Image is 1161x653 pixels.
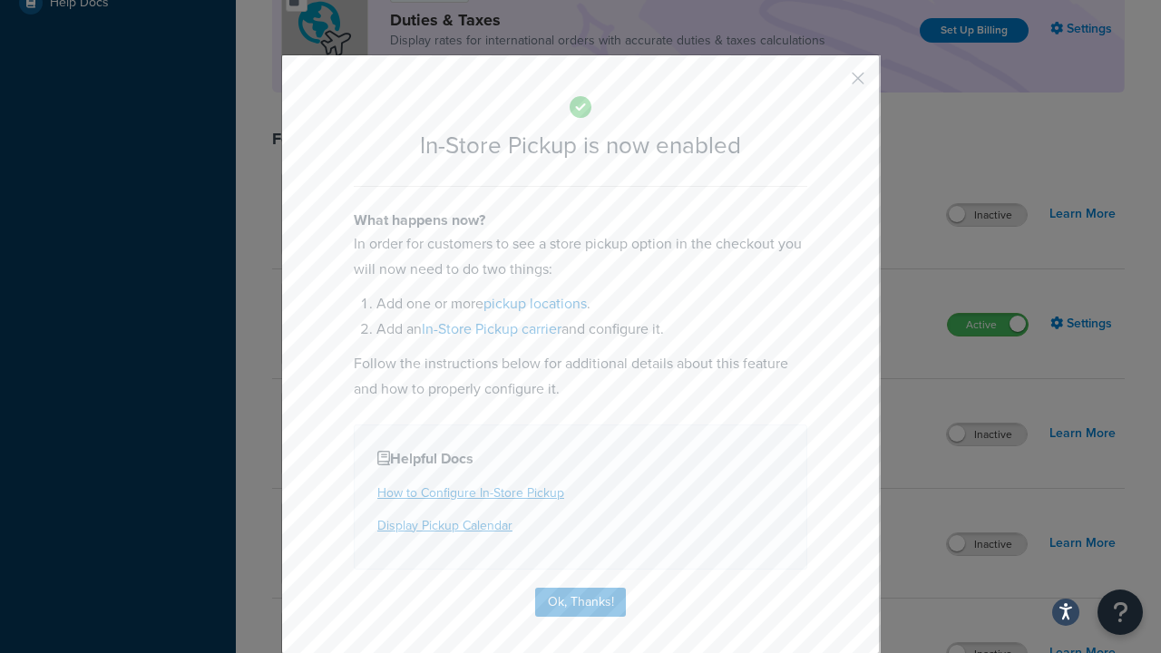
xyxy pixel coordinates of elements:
p: Follow the instructions below for additional details about this feature and how to properly confi... [354,351,807,402]
h4: Helpful Docs [377,448,784,470]
button: Ok, Thanks! [535,588,626,617]
li: Add one or more . [376,291,807,317]
a: Display Pickup Calendar [377,516,512,535]
li: Add an and configure it. [376,317,807,342]
a: In-Store Pickup carrier [422,318,561,339]
h4: What happens now? [354,210,807,231]
p: In order for customers to see a store pickup option in the checkout you will now need to do two t... [354,231,807,282]
a: pickup locations [483,293,587,314]
a: How to Configure In-Store Pickup [377,483,564,502]
h2: In-Store Pickup is now enabled [354,132,807,159]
